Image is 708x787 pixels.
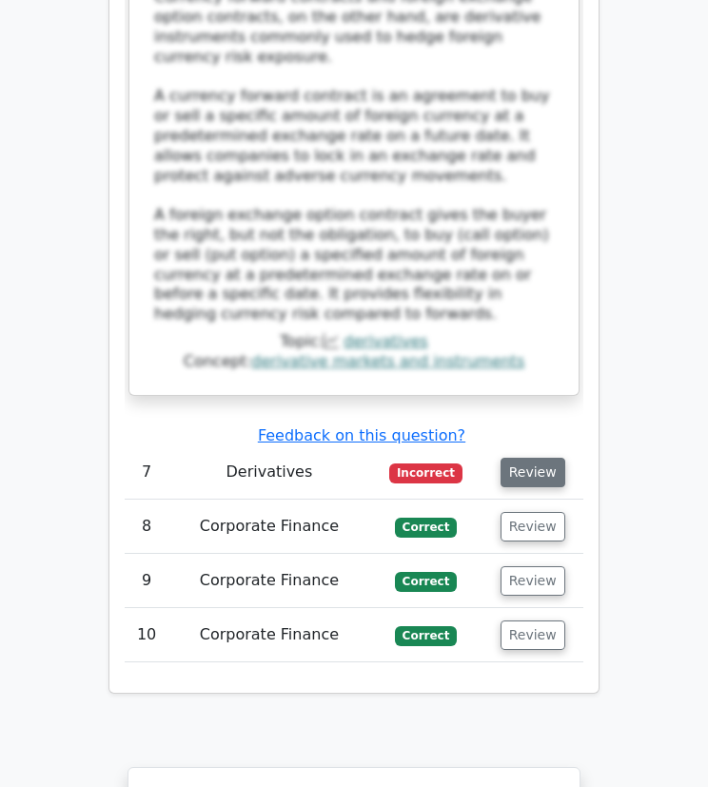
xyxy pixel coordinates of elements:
[501,512,565,541] button: Review
[501,458,565,487] button: Review
[125,554,168,608] td: 9
[168,608,369,662] td: Corporate Finance
[389,463,462,482] span: Incorrect
[395,518,457,537] span: Correct
[168,554,369,608] td: Corporate Finance
[125,500,168,554] td: 8
[501,620,565,650] button: Review
[395,572,457,591] span: Correct
[143,352,565,372] div: Concept:
[258,426,465,444] a: Feedback on this question?
[125,608,168,662] td: 10
[168,500,369,554] td: Corporate Finance
[395,626,457,645] span: Correct
[251,352,524,370] a: derivative markets and instruments
[344,332,428,350] a: derivatives
[501,566,565,596] button: Review
[168,445,369,500] td: Derivatives
[143,332,565,352] div: Topic:
[125,445,168,500] td: 7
